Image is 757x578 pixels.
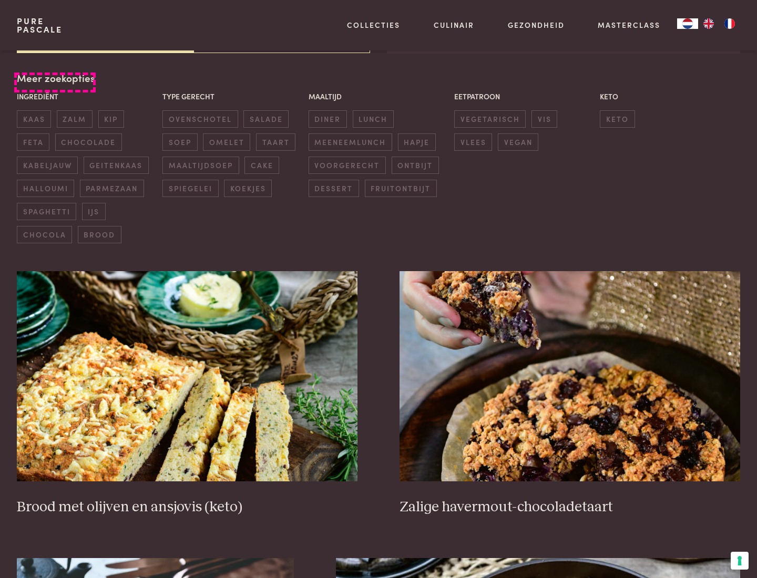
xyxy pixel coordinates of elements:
span: hapje [398,133,436,151]
div: Language [677,18,698,29]
span: parmezaan [80,180,144,197]
a: Masterclass [598,19,660,30]
h3: Brood met olijven en ansjovis (keto) [17,498,357,517]
a: Zalige havermout-chocoladetaart Zalige havermout-chocoladetaart [400,271,740,516]
span: lunch [353,110,394,128]
span: chocola [17,226,72,243]
span: geitenkaas [84,157,149,174]
span: soep [162,133,197,151]
img: Zalige havermout-chocoladetaart [400,271,740,481]
span: halloumi [17,180,74,197]
span: vegetarisch [454,110,526,128]
span: omelet [203,133,250,151]
span: ijs [82,203,106,220]
a: Collecties [347,19,400,30]
a: Gezondheid [508,19,565,30]
span: kabeljauw [17,157,78,174]
span: zalm [57,110,93,128]
span: dessert [309,180,359,197]
span: maaltijdsoep [162,157,239,174]
span: vlees [454,133,492,151]
span: ontbijt [392,157,439,174]
span: cake [244,157,279,174]
p: Keto [600,91,740,102]
span: salade [243,110,289,128]
p: Eetpatroon [454,91,595,102]
p: Maaltijd [309,91,449,102]
span: voorgerecht [309,157,386,174]
span: vis [531,110,557,128]
span: kaas [17,110,51,128]
ul: Language list [698,18,740,29]
span: kip [98,110,124,128]
span: diner [309,110,347,128]
p: Ingrediënt [17,91,157,102]
span: chocolade [55,133,122,151]
span: fruitontbijt [365,180,437,197]
span: feta [17,133,49,151]
a: NL [677,18,698,29]
aside: Language selected: Nederlands [677,18,740,29]
span: spaghetti [17,203,76,220]
span: ovenschotel [162,110,238,128]
span: keto [600,110,635,128]
span: spiegelei [162,180,218,197]
button: Uw voorkeuren voor toestemming voor trackingtechnologieën [731,552,749,570]
a: EN [698,18,719,29]
a: Brood met olijven en ansjovis (keto) Brood met olijven en ansjovis (keto) [17,271,357,516]
span: taart [256,133,295,151]
span: vegan [498,133,538,151]
span: koekjes [224,180,272,197]
h3: Zalige havermout-chocoladetaart [400,498,740,517]
a: Culinair [434,19,474,30]
span: brood [78,226,121,243]
img: Brood met olijven en ansjovis (keto) [17,271,357,481]
p: Type gerecht [162,91,303,102]
span: meeneemlunch [309,133,392,151]
a: FR [719,18,740,29]
a: PurePascale [17,17,63,34]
